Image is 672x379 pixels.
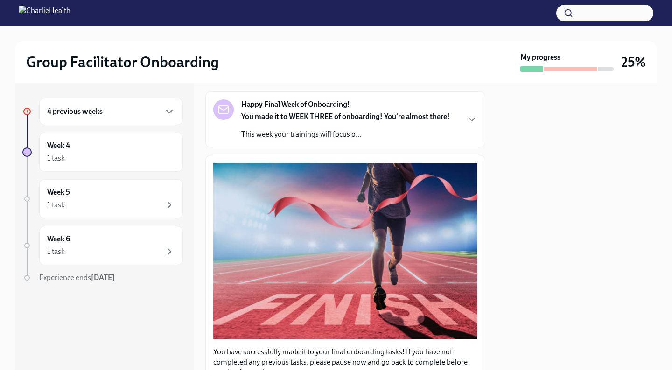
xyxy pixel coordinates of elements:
[520,52,560,63] strong: My progress
[22,179,183,218] a: Week 51 task
[241,112,450,121] strong: You made it to WEEK THREE of onboarding! You're almost there!
[621,54,646,70] h3: 25%
[47,153,65,163] div: 1 task
[241,129,450,140] p: This week your trainings will focus o...
[47,200,65,210] div: 1 task
[47,246,65,257] div: 1 task
[22,133,183,172] a: Week 41 task
[47,234,70,244] h6: Week 6
[39,273,115,282] span: Experience ends
[26,53,219,71] h2: Group Facilitator Onboarding
[213,347,477,378] p: You have successfully made it to your final onboarding tasks! If you have not completed any previ...
[22,226,183,265] a: Week 61 task
[47,140,70,151] h6: Week 4
[19,6,70,21] img: CharlieHealth
[39,98,183,125] div: 4 previous weeks
[213,163,477,339] button: Zoom image
[91,273,115,282] strong: [DATE]
[241,99,350,110] strong: Happy Final Week of Onboarding!
[47,106,103,117] h6: 4 previous weeks
[47,187,70,197] h6: Week 5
